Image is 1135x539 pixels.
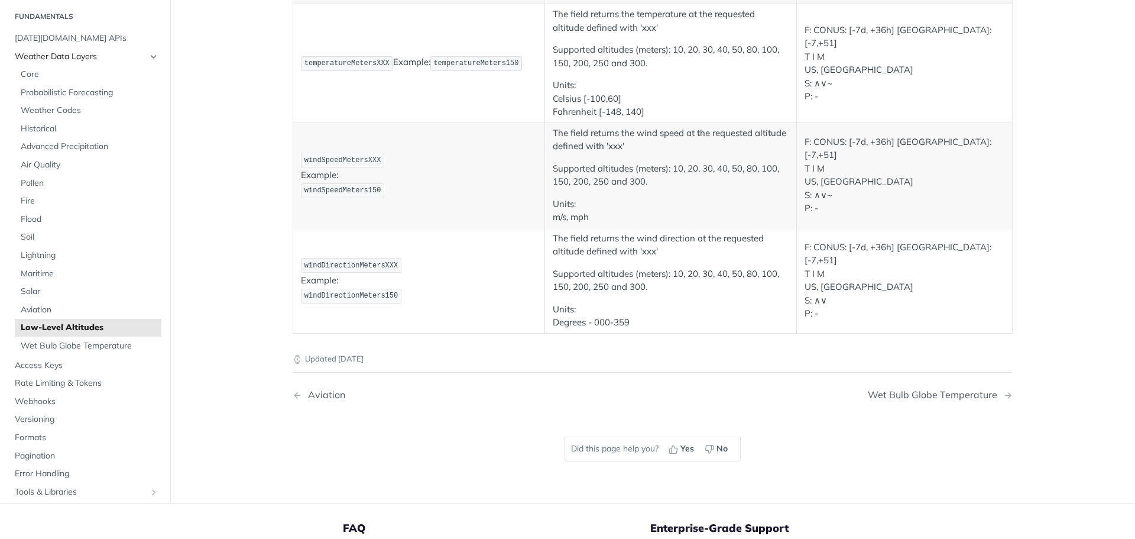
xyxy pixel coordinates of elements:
[701,440,734,458] button: No
[15,228,161,246] a: Soil
[15,33,158,44] span: [DATE][DOMAIN_NAME] APIs
[15,337,161,355] a: Wet Bulb Globe Temperature
[293,389,601,401] a: Previous Page: Aviation
[553,43,789,70] p: Supported altitudes (meters): 10, 20, 30, 40, 50, 80, 100, 150, 200, 250 and 300.
[149,487,158,496] button: Show subpages for Tools & Libraries
[21,322,158,334] span: Low-Level Altitudes
[15,359,158,371] span: Access Keys
[15,102,161,120] a: Weather Codes
[21,250,158,262] span: Lightning
[680,443,694,455] span: Yes
[15,66,161,83] a: Core
[805,135,1004,215] p: F: CONUS: [-7d, +36h] [GEOGRAPHIC_DATA]: [-7,+51] T I M US, [GEOGRAPHIC_DATA] S: ∧∨~ P: -
[553,303,789,330] p: Units: Degrees - 000-359
[9,429,161,447] a: Formats
[301,257,537,304] p: Example:
[9,375,161,392] a: Rate Limiting & Tokens
[15,450,158,461] span: Pagination
[293,377,1013,412] nav: Pagination Controls
[15,211,161,228] a: Flood
[9,465,161,483] a: Error Handling
[9,392,161,410] a: Webhooks
[15,264,161,282] a: Maritime
[15,301,161,318] a: Aviation
[149,51,158,61] button: Hide subpages for Weather Data Layers
[21,141,158,153] span: Advanced Precipitation
[553,162,789,189] p: Supported altitudes (meters): 10, 20, 30, 40, 50, 80, 100, 150, 200, 250 and 300.
[553,79,789,119] p: Units: Celsius [-100,60] Fahrenheit [-148, 140]
[553,198,789,224] p: Units: m/s, mph
[21,69,158,80] span: Core
[304,262,398,270] span: windDirectionMetersXXX
[15,468,158,480] span: Error Handling
[15,377,158,389] span: Rate Limiting & Tokens
[15,486,146,498] span: Tools & Libraries
[304,186,381,195] span: windSpeedMeters150
[553,267,789,294] p: Supported altitudes (meters): 10, 20, 30, 40, 50, 80, 100, 150, 200, 250 and 300.
[9,447,161,464] a: Pagination
[21,159,158,171] span: Air Quality
[21,123,158,135] span: Historical
[868,389,1003,401] div: Wet Bulb Globe Temperature
[21,286,158,298] span: Solar
[21,177,158,189] span: Pollen
[15,283,161,301] a: Solar
[302,389,345,401] div: Aviation
[21,214,158,225] span: Flood
[553,232,789,259] p: The field returns the wind direction at the requested altitude defined with 'xxx'
[9,356,161,374] a: Access Keys
[21,195,158,207] span: Fire
[15,395,158,407] span: Webhooks
[21,105,158,117] span: Weather Codes
[301,151,537,199] p: Example:
[15,432,158,444] span: Formats
[293,353,1013,365] p: Updated [DATE]
[21,304,158,315] span: Aviation
[433,59,518,67] span: temperatureMeters150
[21,340,158,352] span: Wet Bulb Globe Temperature
[15,50,146,62] span: Weather Data Layers
[650,521,927,535] h5: Enterprise-Grade Support
[716,443,728,455] span: No
[805,241,1004,321] p: F: CONUS: [-7d, +36h] [GEOGRAPHIC_DATA]: [-7,+51] T I M US, [GEOGRAPHIC_DATA] S: ∧∨ P: -
[304,59,390,67] span: temperatureMetersXXX
[15,192,161,210] a: Fire
[301,55,537,72] p: Example:
[21,231,158,243] span: Soil
[553,127,789,153] p: The field returns the wind speed at the requested altitude defined with 'xxx'
[21,86,158,98] span: Probabilistic Forecasting
[868,389,1013,401] a: Next Page: Wet Bulb Globe Temperature
[15,174,161,192] a: Pollen
[9,411,161,428] a: Versioning
[9,483,161,501] a: Tools & LibrariesShow subpages for Tools & Libraries
[21,267,158,279] span: Maritime
[9,47,161,65] a: Weather Data LayersHide subpages for Weather Data Layers
[15,138,161,156] a: Advanced Precipitation
[565,437,741,461] div: Did this page help you?
[15,156,161,174] a: Air Quality
[343,521,650,535] h5: FAQ
[805,24,1004,104] p: F: CONUS: [-7d, +36h] [GEOGRAPHIC_DATA]: [-7,+51] T I M US, [GEOGRAPHIC_DATA] S: ∧∨~ P: -
[304,292,398,300] span: windDirectionMeters150
[15,319,161,337] a: Low-Level Altitudes
[15,414,158,425] span: Versioning
[664,440,701,458] button: Yes
[15,120,161,138] a: Historical
[9,30,161,47] a: [DATE][DOMAIN_NAME] APIs
[9,11,161,22] h2: Fundamentals
[553,8,789,34] p: The field returns the temperature at the requested altitude defined with 'xxx'
[304,156,381,164] span: windSpeedMetersXXX
[15,83,161,101] a: Probabilistic Forecasting
[15,247,161,264] a: Lightning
